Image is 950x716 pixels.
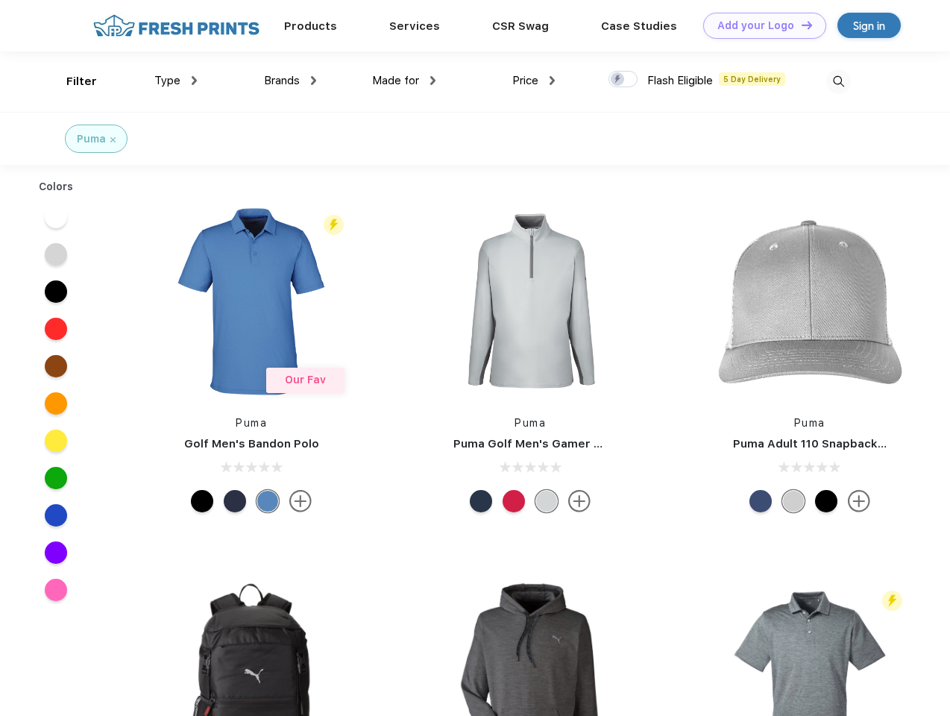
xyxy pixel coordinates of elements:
div: Puma [77,131,106,147]
img: fo%20logo%202.webp [89,13,264,39]
img: DT [802,21,812,29]
img: more.svg [289,490,312,512]
div: Navy Blazer [224,490,246,512]
a: Puma Golf Men's Gamer Golf Quarter-Zip [453,437,689,450]
span: Flash Eligible [647,74,713,87]
div: Filter [66,73,97,90]
img: more.svg [848,490,870,512]
span: Price [512,74,538,87]
img: func=resize&h=266 [711,202,909,401]
div: Colors [28,179,85,195]
a: Puma [794,417,825,429]
span: 5 Day Delivery [719,72,785,86]
a: Puma [515,417,546,429]
img: func=resize&h=266 [152,202,350,401]
span: Type [154,74,180,87]
img: more.svg [568,490,591,512]
div: High Rise [535,490,558,512]
a: Services [389,19,440,33]
img: desktop_search.svg [826,69,851,94]
img: dropdown.png [430,76,435,85]
div: Ski Patrol [503,490,525,512]
div: Navy Blazer [470,490,492,512]
div: Add your Logo [717,19,794,32]
img: flash_active_toggle.svg [882,591,902,611]
a: Puma [236,417,267,429]
span: Brands [264,74,300,87]
div: Quarry Brt Whit [782,490,805,512]
img: flash_active_toggle.svg [324,215,344,235]
div: Peacoat Qut Shd [749,490,772,512]
span: Made for [372,74,419,87]
img: dropdown.png [311,76,316,85]
img: dropdown.png [550,76,555,85]
a: CSR Swag [492,19,549,33]
span: Our Fav [285,374,326,386]
a: Golf Men's Bandon Polo [184,437,319,450]
a: Sign in [837,13,901,38]
div: Puma Black [191,490,213,512]
a: Products [284,19,337,33]
div: Pma Blk Pma Blk [815,490,837,512]
div: Lake Blue [257,490,279,512]
img: filter_cancel.svg [110,137,116,142]
img: func=resize&h=266 [431,202,629,401]
div: Sign in [853,17,885,34]
img: dropdown.png [192,76,197,85]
